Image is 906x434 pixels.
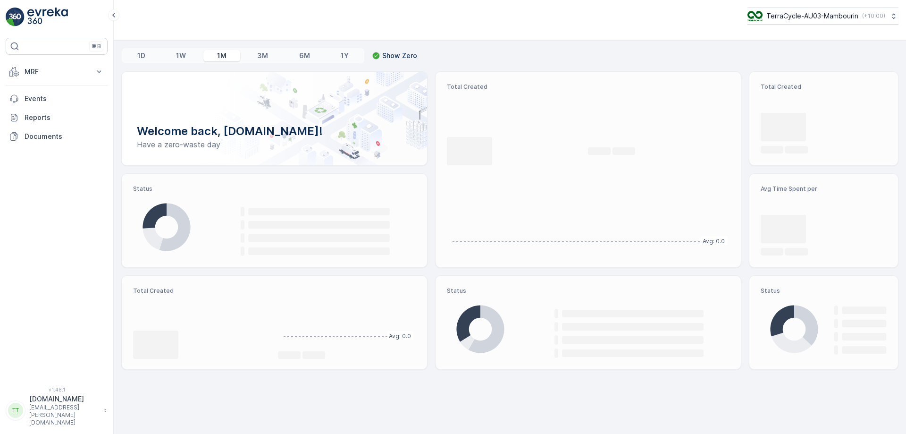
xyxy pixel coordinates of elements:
p: Total Created [447,83,730,91]
button: MRF [6,62,108,81]
p: Status [133,185,416,193]
p: TerraCycle-AU03-Mambourin [766,11,858,21]
p: Welcome back, [DOMAIN_NAME]! [137,124,412,139]
p: Avg Time Spent per [761,185,887,193]
p: Have a zero-waste day [137,139,412,150]
p: ⌘B [92,43,101,50]
p: 1D [137,51,145,60]
p: Status [761,287,887,295]
img: logo_light-DOdMpM7g.png [27,8,68,26]
p: ( +10:00 ) [862,12,885,20]
p: Reports [25,113,104,122]
p: Show Zero [382,51,417,60]
p: 1M [217,51,226,60]
a: Events [6,89,108,108]
p: Documents [25,132,104,141]
span: v 1.48.1 [6,387,108,392]
p: Events [25,94,104,103]
p: 6M [299,51,310,60]
p: Status [447,287,730,295]
img: logo [6,8,25,26]
button: TerraCycle-AU03-Mambourin(+10:00) [747,8,898,25]
div: TT [8,403,23,418]
p: Total Created [761,83,887,91]
p: Total Created [133,287,270,295]
p: 3M [257,51,268,60]
a: Reports [6,108,108,127]
a: Documents [6,127,108,146]
p: 1W [176,51,186,60]
button: TT[DOMAIN_NAME][EMAIL_ADDRESS][PERSON_NAME][DOMAIN_NAME] [6,394,108,426]
p: [EMAIL_ADDRESS][PERSON_NAME][DOMAIN_NAME] [29,404,99,426]
p: 1Y [341,51,349,60]
img: image_D6FFc8H.png [747,11,763,21]
p: [DOMAIN_NAME] [29,394,99,404]
p: MRF [25,67,89,77]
